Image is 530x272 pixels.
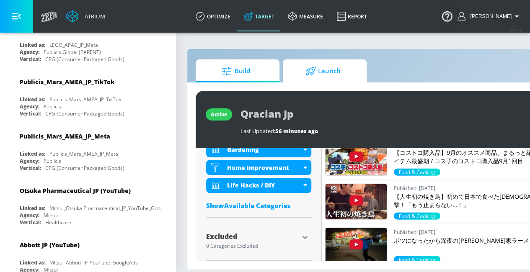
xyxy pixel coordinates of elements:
div: Agency: [20,212,39,219]
div: Excluded [206,233,299,240]
div: 0 Categories Excluded [206,244,299,249]
div: Atrium [81,13,105,20]
div: Linked as: [20,150,45,157]
div: Healthcare [45,219,71,226]
div: 99.2% [394,256,440,263]
div: Publicis_Mars_AMEA_JP_MetaLinked as:Publicis_Mars_AMEA_JP_MetaAgency:PublicisVertical:CPG (Consum... [13,126,163,174]
div: Linked as:LEGO_APAC_JP_MetaAgency:Publicis Global (PARENT)Vertical:CPG (Consumer Packaged Goods) [13,17,163,65]
div: Abbott JP (YouTube) [20,241,80,249]
div: Vertical: [20,219,41,226]
div: Publicis_Mars_AMEA_JP_TikTok [20,78,114,86]
span: Food & Cooking [394,212,440,219]
div: Agency: [20,157,39,164]
div: Otsuka Pharmaceutical JP (YouTube)Linked as:Mitsui_Otsuka Pharmaceutical_JP_YouTube_GoogleAdsAgen... [13,180,163,228]
div: Publicis_Mars_AMEA_JP_TikTok [49,96,121,103]
div: Linked as: [20,96,45,103]
div: Gardening [227,146,301,154]
a: optimize [189,1,237,31]
button: Open Resource Center [435,4,459,28]
div: Agency: [20,103,39,110]
div: Vertical: [20,110,41,117]
div: active [211,111,227,118]
span: Launch [291,61,355,81]
div: LEGO_APAC_JP_Meta [49,41,98,49]
div: CPG (Consumer Packaged Goods) [45,110,124,117]
div: Life Hacks / DIY [206,178,311,193]
a: Atrium [66,10,105,23]
div: Life Hacks / DIY [227,181,301,189]
span: Food & Cooking [394,256,440,263]
a: Target [237,1,281,31]
div: CPG (Consumer Packaged Goods) [45,164,124,172]
div: Linked as: [20,259,45,266]
div: Otsuka Pharmaceutical JP (YouTube) [20,187,131,195]
div: Publicis Global (PARENT) [44,49,101,56]
a: Report [330,1,374,31]
div: Publicis_Mars_AMEA_JP_TikTokLinked as:Publicis_Mars_AMEA_JP_TikTokAgency:PublicisVertical:CPG (Co... [13,72,163,119]
div: Vertical: [20,164,41,172]
div: Linked as: [20,41,45,49]
img: HqUf6OzNxYc [326,228,387,263]
div: Publicis_Mars_AMEA_JP_Meta [20,132,110,140]
div: Mitsui_Otsuka Pharmaceutical_JP_YouTube_GoogleAds [49,205,176,212]
span: 56 minutes ago [275,127,318,135]
div: Gardening [206,142,311,157]
div: Mitsui [44,212,58,219]
div: Publicis [44,103,61,110]
div: Mitsui_Abbott_JP_YouTube_GoogleAds [49,259,138,266]
span: Build [204,61,268,81]
div: Vertical: [20,56,41,63]
div: Publicis [44,157,61,164]
div: 99.2% [394,168,440,175]
div: ShowAvailable Categories [206,201,311,210]
img: uAzL_59B7tM [326,140,387,175]
div: Publicis_Mars_AMEA_JP_Meta [49,150,118,157]
span: login as: kenta.kurishima@mbk-digital.co.jp [467,13,512,19]
span: v 4.25.4 [510,28,522,32]
span: Food & Cooking [394,168,440,175]
div: CPG (Consumer Packaged Goods) [45,56,124,63]
button: [PERSON_NAME] [458,11,522,21]
a: measure [281,1,330,31]
div: Home Improvement [206,160,311,175]
img: RfNzdxvpjiE [326,184,387,219]
div: Agency: [20,49,39,56]
div: Home Improvement [227,164,301,172]
div: 99.2% [394,212,440,219]
div: Linked as: [20,205,45,212]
